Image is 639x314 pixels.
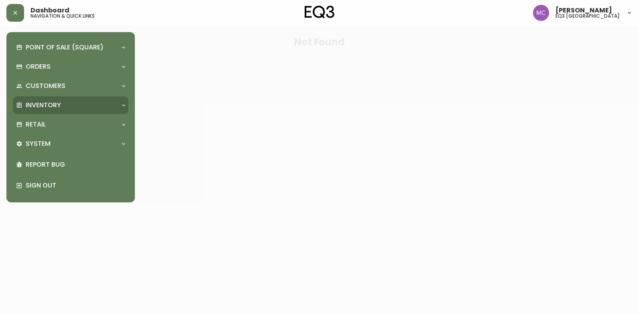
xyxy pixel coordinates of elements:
div: Customers [13,77,128,95]
p: Report Bug [26,160,125,169]
h5: navigation & quick links [31,14,95,18]
p: Sign Out [26,181,125,190]
p: System [26,139,51,148]
span: [PERSON_NAME] [556,7,612,14]
p: Point of Sale (Square) [26,43,104,52]
p: Orders [26,62,51,71]
div: Sign Out [13,175,128,196]
div: Point of Sale (Square) [13,39,128,56]
img: logo [305,6,334,18]
div: Retail [13,116,128,133]
span: Dashboard [31,7,69,14]
img: 6dbdb61c5655a9a555815750a11666cc [533,5,549,21]
h5: eq3 [GEOGRAPHIC_DATA] [556,14,620,18]
p: Inventory [26,101,61,110]
div: Report Bug [13,154,128,175]
p: Retail [26,120,46,129]
div: Inventory [13,96,128,114]
p: Customers [26,82,65,90]
div: Orders [13,58,128,75]
div: System [13,135,128,153]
